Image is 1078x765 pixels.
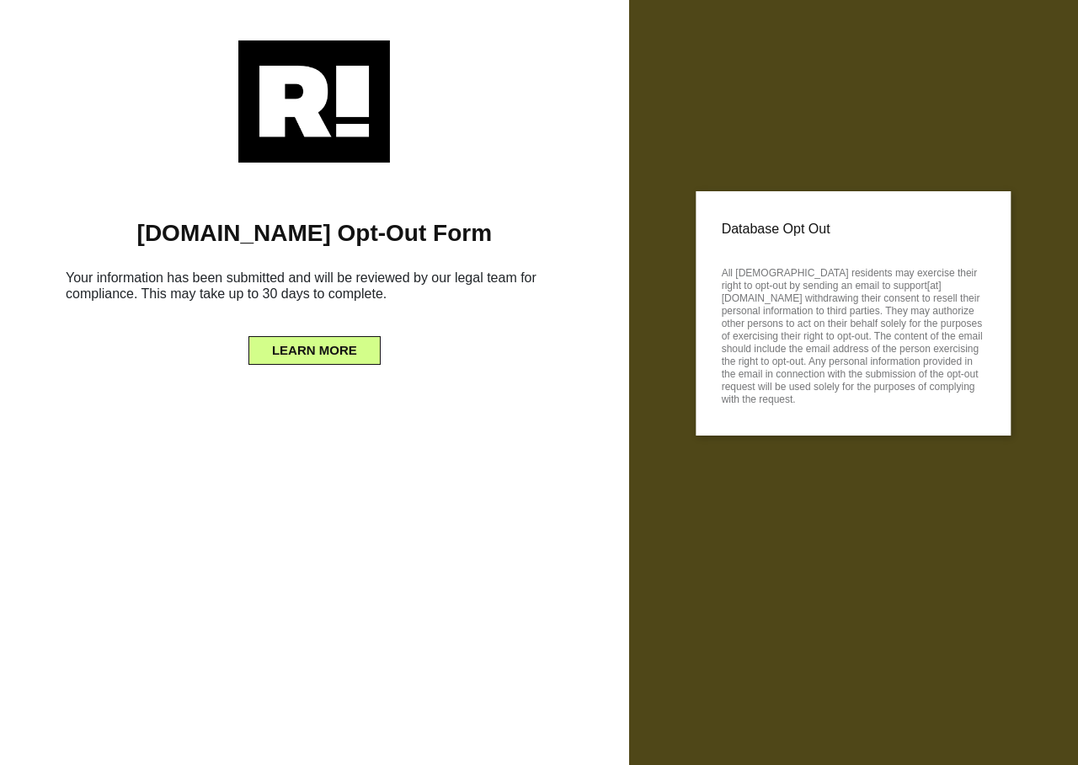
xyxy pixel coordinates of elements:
[25,219,604,248] h1: [DOMAIN_NAME] Opt-Out Form
[722,217,985,242] p: Database Opt Out
[248,339,381,352] a: LEARN MORE
[722,262,985,406] p: All [DEMOGRAPHIC_DATA] residents may exercise their right to opt-out by sending an email to suppo...
[25,263,604,315] h6: Your information has been submitted and will be reviewed by our legal team for compliance. This m...
[238,40,390,163] img: Retention.com
[248,336,381,365] button: LEARN MORE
